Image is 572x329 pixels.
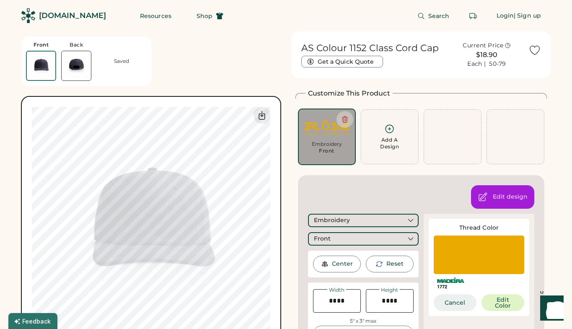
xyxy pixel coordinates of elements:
div: Current Price [463,41,503,50]
div: Saved [114,58,129,65]
img: Rōm-2.png [304,114,350,140]
button: Cancel [434,294,476,311]
h2: Customize This Product [308,88,390,98]
div: Front [319,148,334,154]
div: This will reset the rotation of the selected element to 0°. [386,260,404,268]
div: Front [314,235,331,243]
div: Login [497,12,514,20]
img: Madeira Logo [437,277,464,283]
button: Shop [186,8,233,24]
div: Width [327,288,346,293]
iframe: Front Chat [532,291,568,327]
button: Get a Quick Quote [301,56,383,67]
div: 1772 [437,284,521,290]
div: Embroidery [314,216,350,225]
div: $18.90 [450,50,523,60]
div: | Sign up [514,12,541,20]
div: Back [70,41,83,48]
button: Retrieve an order [465,8,481,24]
div: Download Front Mockup [254,107,270,124]
div: Each | 50-79 [467,60,506,68]
div: Open the design editor to change colors, background, and decoration method. [493,193,528,201]
img: Center Image Icon [321,260,329,268]
button: Delete this decoration. [336,111,353,128]
div: 5" x 3" max [350,318,376,325]
button: Resources [130,8,181,24]
img: Rendered Logo - Screens [21,8,36,23]
h1: AS Colour 1152 Class Cord Cap [301,42,439,54]
span: Shop [197,13,212,19]
div: Embroidery [304,141,350,148]
div: [DOMAIN_NAME] [39,10,106,21]
div: Front [34,41,49,48]
div: Center [332,260,353,268]
div: Height [379,288,400,293]
span: Search [428,13,450,19]
img: AS Colour 1152 Petrol Blue Front Thumbnail [27,52,55,80]
button: Search [407,8,460,24]
img: AS Colour 1152 Petrol Blue Back Thumbnail [62,51,91,80]
div: Add A Design [380,137,399,150]
div: Thread Color [434,224,524,232]
button: Edit Color [481,294,524,311]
